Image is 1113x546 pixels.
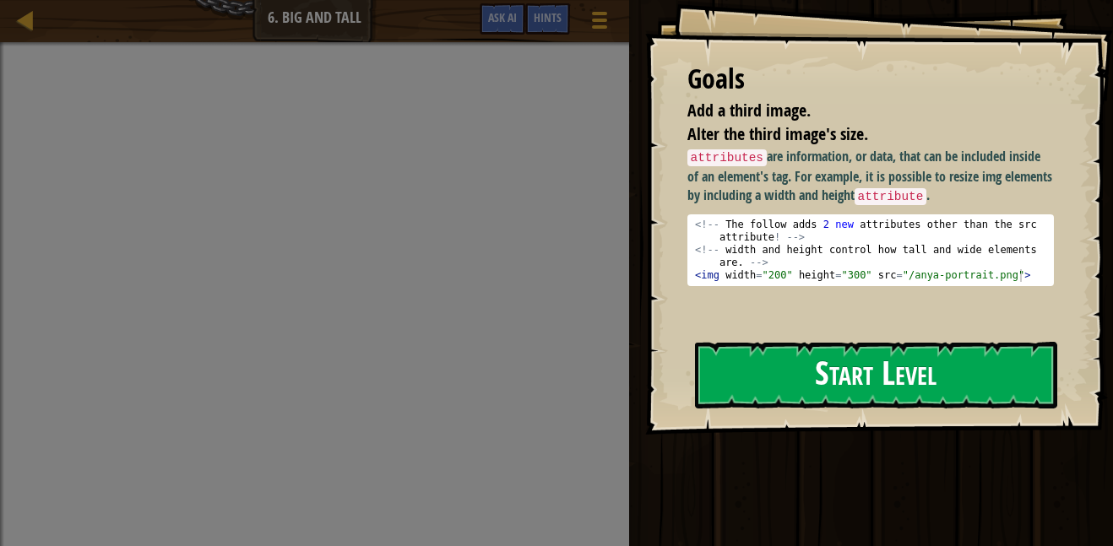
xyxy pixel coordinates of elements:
code: attributes [687,149,767,166]
code: attribute [855,188,927,205]
div: Goals [687,60,1054,99]
span: Ask AI [488,9,517,25]
li: Alter the third image's size. [666,122,1050,147]
button: Ask AI [480,3,525,35]
button: Start Level [695,342,1057,408]
span: Alter the third image's size. [687,122,868,145]
span: Hints [534,9,562,25]
span: Add a third image. [687,99,811,122]
p: are information, or data, that can be included inside of an element's tag. For example, it is pos... [687,147,1054,206]
li: Add a third image. [666,99,1050,123]
button: Show game menu [578,3,621,43]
